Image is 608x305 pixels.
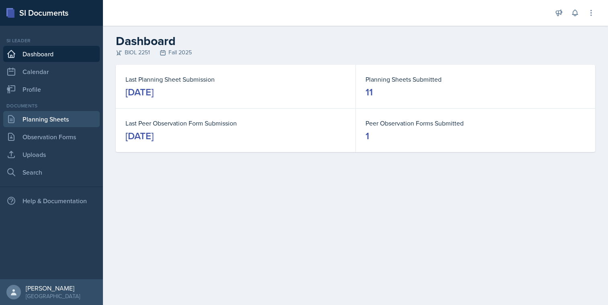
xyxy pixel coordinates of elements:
h2: Dashboard [116,34,595,48]
a: Calendar [3,64,100,80]
dt: Planning Sheets Submitted [366,74,585,84]
div: [DATE] [125,86,154,99]
div: BIOL 2251 Fall 2025 [116,48,595,57]
div: 1 [366,130,369,142]
div: [GEOGRAPHIC_DATA] [26,292,80,300]
a: Search [3,164,100,180]
div: Help & Documentation [3,193,100,209]
a: Planning Sheets [3,111,100,127]
dt: Last Planning Sheet Submission [125,74,346,84]
a: Dashboard [3,46,100,62]
a: Observation Forms [3,129,100,145]
div: Documents [3,102,100,109]
div: 11 [366,86,373,99]
div: Si leader [3,37,100,44]
dt: Last Peer Observation Form Submission [125,118,346,128]
a: Uploads [3,146,100,163]
div: [DATE] [125,130,154,142]
dt: Peer Observation Forms Submitted [366,118,585,128]
a: Profile [3,81,100,97]
div: [PERSON_NAME] [26,284,80,292]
